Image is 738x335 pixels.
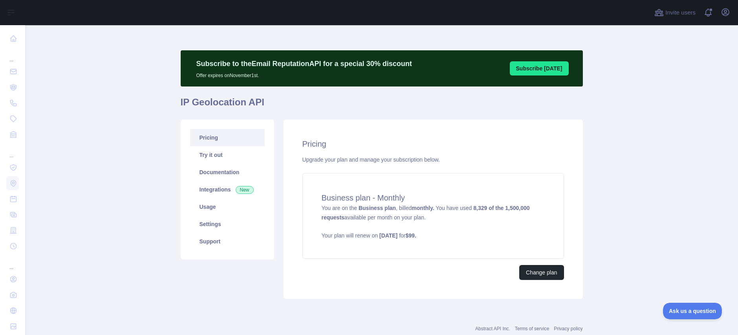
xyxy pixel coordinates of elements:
[302,156,564,164] div: Upgrade your plan and manage your subscription below.
[236,186,254,194] span: New
[190,129,265,146] a: Pricing
[6,143,19,159] div: ...
[510,61,569,75] button: Subscribe [DATE]
[406,232,416,239] strong: $ 99 .
[190,215,265,233] a: Settings
[196,69,412,79] p: Offer expires on November 1st.
[190,198,265,215] a: Usage
[6,47,19,63] div: ...
[515,326,549,331] a: Terms of service
[190,233,265,250] a: Support
[322,205,530,221] strong: 8,329 of the 1,500,000 requests
[665,8,696,17] span: Invite users
[379,232,397,239] strong: [DATE]
[359,205,396,211] strong: Business plan
[190,146,265,164] a: Try it out
[519,265,564,280] button: Change plan
[653,6,697,19] button: Invite users
[554,326,582,331] a: Privacy policy
[322,192,545,203] h4: Business plan - Monthly
[322,205,545,239] span: You are on the , billed You have used available per month on your plan.
[475,326,510,331] a: Abstract API Inc.
[6,255,19,271] div: ...
[196,58,412,69] p: Subscribe to the Email Reputation API for a special 30 % discount
[181,96,583,115] h1: IP Geolocation API
[322,232,545,239] p: Your plan will renew on for
[190,181,265,198] a: Integrations New
[663,303,722,319] iframe: Toggle Customer Support
[302,138,564,149] h2: Pricing
[412,205,434,211] strong: monthly.
[190,164,265,181] a: Documentation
